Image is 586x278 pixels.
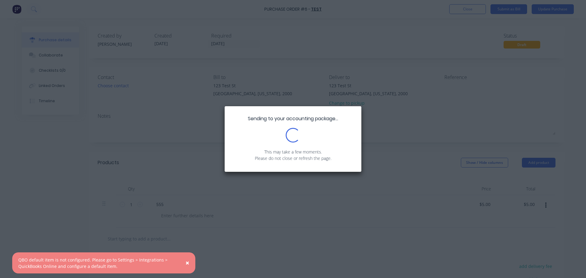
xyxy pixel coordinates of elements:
[179,256,195,270] button: Close
[18,257,177,269] div: QBO default item is not configured. Please go to Settings > Integrations > QuickBooks Online and ...
[186,258,189,267] span: ×
[234,155,352,161] p: Please do not close or refresh the page.
[234,149,352,155] p: This may take a few moments.
[248,115,338,122] span: Sending to your accounting package...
